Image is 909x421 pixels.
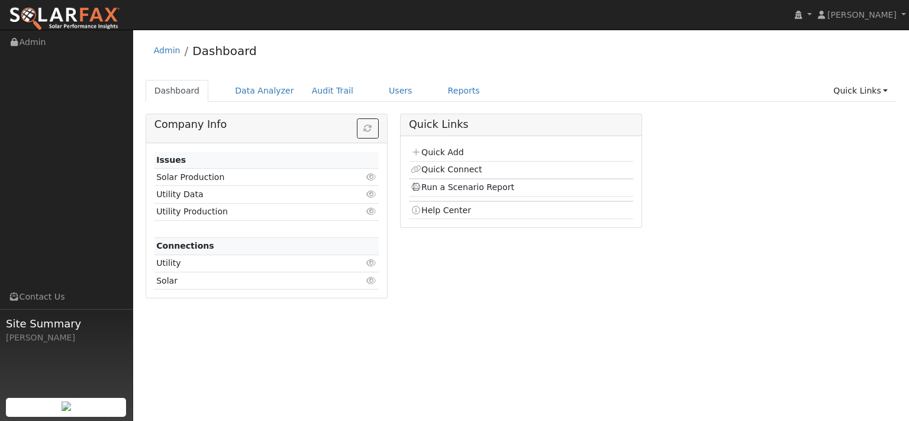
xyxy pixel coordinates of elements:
strong: Issues [156,155,186,165]
a: Quick Links [824,80,897,102]
td: Utility [154,255,343,272]
div: [PERSON_NAME] [6,332,127,344]
h5: Quick Links [409,118,633,131]
a: Admin [154,46,180,55]
td: Utility Production [154,203,343,220]
a: Quick Add [411,147,463,157]
i: Click to view [366,277,377,285]
a: Audit Trail [303,80,362,102]
strong: Connections [156,241,214,250]
i: Click to view [366,173,377,181]
a: Dashboard [192,44,257,58]
a: Data Analyzer [226,80,303,102]
a: Quick Connect [411,165,482,174]
a: Run a Scenario Report [411,182,514,192]
td: Utility Data [154,186,343,203]
span: [PERSON_NAME] [827,10,897,20]
a: Reports [439,80,489,102]
img: SolarFax [9,7,120,31]
a: Dashboard [146,80,209,102]
i: Click to view [366,207,377,216]
img: retrieve [62,401,71,411]
td: Solar [154,272,343,290]
span: Site Summary [6,316,127,332]
a: Help Center [411,205,471,215]
i: Click to view [366,190,377,198]
td: Solar Production [154,169,343,186]
h5: Company Info [154,118,379,131]
a: Users [380,80,421,102]
i: Click to view [366,259,377,267]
